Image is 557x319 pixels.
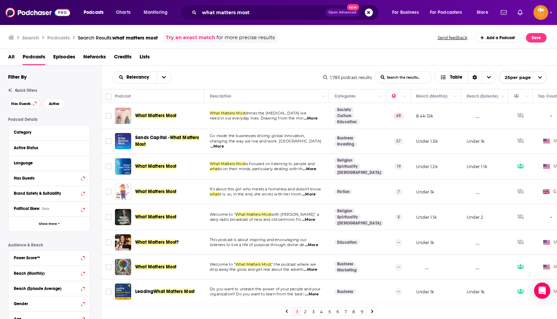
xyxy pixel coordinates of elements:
[302,192,316,197] span: ...More
[326,308,333,316] a: 5
[393,112,404,119] p: 49
[106,163,112,169] span: Toggle select row
[166,34,215,42] a: Try an exact match
[135,113,176,118] span: What Matters Most
[533,5,548,20] img: User Profile
[39,222,57,226] span: Show More
[245,161,315,166] span: is focused on listening to people and
[303,166,316,172] span: ...More
[115,234,131,250] img: What Matters Most?
[334,208,355,214] a: Religion
[210,287,321,291] span: Do you want to unleash the power of your people and your
[416,264,429,270] p: __
[210,217,301,222] span: daily radio broadcast of new and old sermons fro
[135,134,202,148] a: Sands Capital -What Matters Most
[135,135,170,140] span: Sands Capital -
[14,271,79,276] div: Reach (Monthly)
[14,284,85,292] button: Reach (Episode Average)
[416,113,433,119] p: 8.4k-12k
[210,116,303,121] span: need in our everyday lives. Drawing from the min
[334,141,357,147] a: Investing
[112,7,135,18] a: Charts
[210,111,245,115] span: What Matters Most
[135,239,179,246] a: What Matters Most?
[436,35,469,41] button: Send feedback
[467,92,498,100] div: Reach (Episode)
[219,166,302,171] span: is on their minds, particularly dealing with th
[14,191,79,196] div: Brand Safety & Suitability
[187,5,385,20] div: Search podcasts, credits, & more...
[14,256,79,260] div: Power Score™
[304,267,317,272] span: ...More
[416,138,438,144] p: Under 1.3k
[210,262,235,267] span: Welcome to "
[210,242,304,247] span: listeners to live a life of purpose through divine de
[5,6,70,19] a: Podchaser - Follow, Share and Rate Podcasts
[358,308,365,316] a: 9
[334,261,356,267] a: Business
[319,92,327,101] button: Column Actions
[401,92,409,101] button: Column Actions
[334,158,355,163] a: Religion
[475,33,521,43] a: Add a Podcast
[219,192,302,196] span: it is. so, in the end, she works with her mom
[210,187,321,191] span: It's about this girl who meets a homeless and doesn't know
[467,189,479,195] p: __
[416,189,434,195] p: Under 1k
[115,92,131,100] div: Podcast
[140,51,150,65] a: Lists
[477,8,488,17] span: More
[14,189,85,197] a: Brand Safety & Suitability
[387,7,427,18] button: open menu
[14,206,39,211] span: Political Skew
[153,289,195,294] span: What Matters Most
[334,107,354,112] a: Society
[395,264,402,270] p: --
[416,92,447,100] div: Reach (Monthly)
[135,163,176,170] a: What Matters Most
[8,74,27,80] h2: Filter By
[83,51,106,65] a: Networks
[115,184,131,200] img: What Matters Most
[328,11,356,14] span: Open Advanced
[116,8,130,17] span: Charts
[199,7,325,18] input: Search podcasts, credits, & more...
[8,117,90,122] p: Podcast Details
[14,143,85,152] button: Active Status
[106,189,112,195] span: Toggle select row
[135,239,176,245] span: What Matters Most
[106,239,112,245] span: Toggle select row
[334,267,359,273] a: Marketing
[8,98,40,109] button: Has Guests
[271,212,319,217] span: with [PERSON_NAME]," a
[135,163,176,169] span: What Matters Most
[115,284,131,300] img: Leading What Matters Most
[126,75,151,80] span: Relevancy
[468,71,482,83] div: Sort Direction
[377,92,385,101] button: Column Actions
[114,51,131,65] a: Credits
[11,102,31,106] span: Has Guests
[347,4,359,10] span: New
[14,269,85,277] button: Reach (Monthly)
[393,138,404,144] p: 27
[430,8,462,17] span: For Podcasters
[78,34,158,41] div: Search Results:
[334,189,352,194] a: Fiction
[392,92,401,100] div: Power Score
[302,308,309,316] a: 2
[210,133,305,138] span: Go inside the businesses driving global innovation,
[23,51,45,65] a: Podcasts
[14,128,85,136] button: Category
[14,159,85,167] button: Language
[135,189,176,194] span: What Matters Most
[395,214,403,220] p: 5
[334,164,360,169] a: Spirituality
[392,8,419,17] span: For Business
[112,34,158,41] span: what matters most
[395,188,403,195] p: 7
